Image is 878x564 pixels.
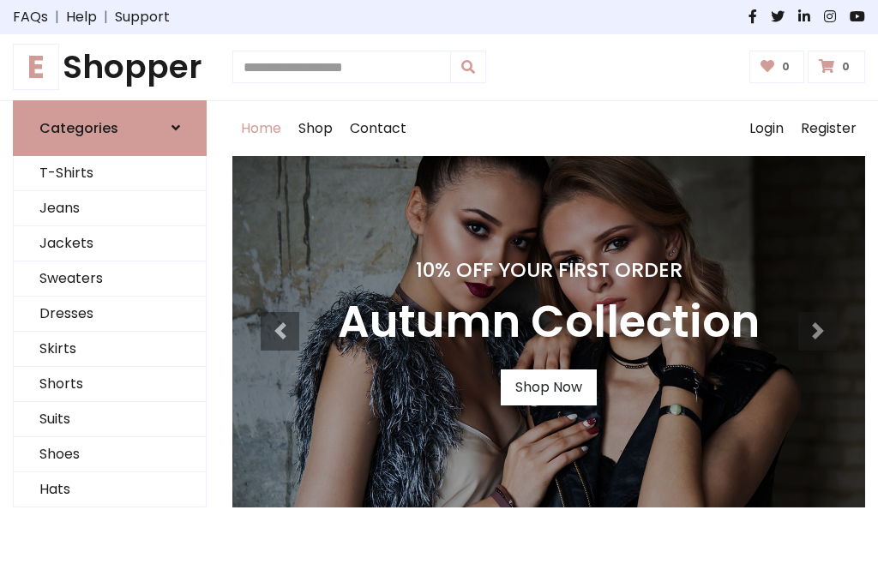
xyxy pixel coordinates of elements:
a: Shop [290,101,341,156]
a: Jackets [14,226,206,261]
a: 0 [749,51,805,83]
a: Shop Now [501,369,597,405]
a: EShopper [13,48,207,87]
a: Jeans [14,191,206,226]
h4: 10% Off Your First Order [338,258,760,282]
a: T-Shirts [14,156,206,191]
a: Login [741,101,792,156]
span: | [48,7,66,27]
a: Dresses [14,297,206,332]
a: Home [232,101,290,156]
a: Shoes [14,437,206,472]
span: E [13,44,59,90]
a: Sweaters [14,261,206,297]
a: Register [792,101,865,156]
a: FAQs [13,7,48,27]
h6: Categories [39,120,118,136]
a: Hats [14,472,206,507]
a: Suits [14,402,206,437]
a: Support [115,7,170,27]
span: | [97,7,115,27]
span: 0 [838,59,854,75]
h3: Autumn Collection [338,296,760,349]
a: Skirts [14,332,206,367]
a: Categories [13,100,207,156]
span: 0 [778,59,794,75]
a: Contact [341,101,415,156]
a: Help [66,7,97,27]
h1: Shopper [13,48,207,87]
a: 0 [808,51,865,83]
a: Shorts [14,367,206,402]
